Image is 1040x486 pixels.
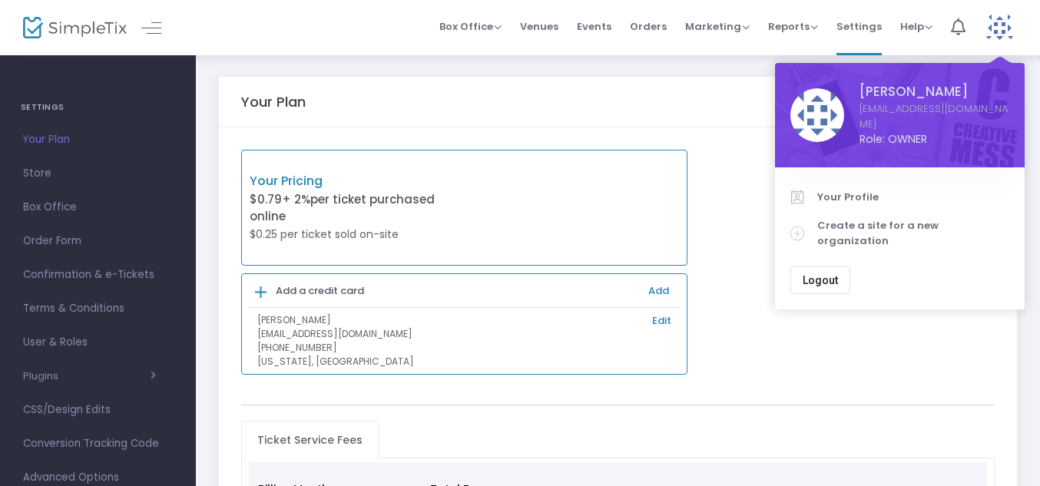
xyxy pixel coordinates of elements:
[652,313,671,329] a: Edit
[276,283,364,298] b: Add a credit card
[817,218,1009,248] span: Create a site for a new organization
[282,191,310,207] span: + 2%
[23,332,173,352] span: User & Roles
[248,428,372,452] span: Ticket Service Fees
[23,299,173,319] span: Terms & Conditions
[23,197,173,217] span: Box Office
[241,94,306,111] h5: Your Plan
[23,370,156,382] button: Plugins
[630,7,667,46] span: Orders
[520,7,558,46] span: Venues
[859,101,1009,131] a: [EMAIL_ADDRESS][DOMAIN_NAME]
[439,19,502,34] span: Box Office
[250,172,465,190] p: Your Pricing
[257,341,671,355] p: [PHONE_NUMBER]
[23,434,173,454] span: Conversion Tracking Code
[257,355,671,369] p: [US_STATE], [GEOGRAPHIC_DATA]
[836,7,882,46] span: Settings
[900,19,932,34] span: Help
[250,226,465,243] p: $0.25 per ticket sold on-site
[685,19,750,34] span: Marketing
[577,7,611,46] span: Events
[790,266,850,294] button: Logout
[768,19,818,34] span: Reports
[23,265,173,285] span: Confirmation & e-Tickets
[250,191,465,226] p: $0.79 per ticket purchased online
[803,274,838,286] span: Logout
[257,327,671,341] p: [EMAIL_ADDRESS][DOMAIN_NAME]
[790,183,1009,212] a: Your Profile
[257,313,671,327] p: [PERSON_NAME]
[23,400,173,420] span: CSS/Design Edits
[23,164,173,183] span: Store
[790,211,1009,255] a: Create a site for a new organization
[21,92,175,123] h4: SETTINGS
[23,231,173,251] span: Order Form
[817,190,1009,205] span: Your Profile
[23,130,173,150] span: Your Plan
[859,82,1009,101] span: [PERSON_NAME]
[648,283,669,298] a: Add
[859,131,1009,147] span: Role: OWNER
